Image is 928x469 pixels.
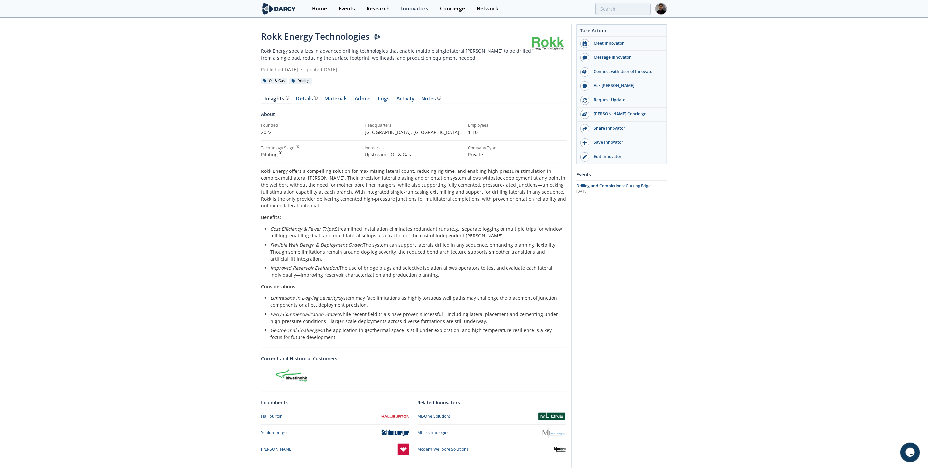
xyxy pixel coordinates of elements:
[261,446,293,452] div: [PERSON_NAME]
[589,83,663,89] div: Ask [PERSON_NAME]
[418,413,451,419] div: ML-One Solutions
[270,311,562,325] li: While recent field trials have proven successful—including lateral placement and cementing under ...
[261,430,288,436] div: Schlumberger
[261,96,292,104] a: Insights
[261,444,409,455] a: [PERSON_NAME] Weatherford
[589,125,663,131] div: Share Innovator
[418,411,566,422] a: ML-One Solutions ML-One Solutions
[418,427,566,439] a: ML-Technologies ML-Technologies
[374,34,380,40] img: Darcy Presenter
[589,69,663,75] div: Connect with User of Innovator
[270,327,323,333] em: Geothermal Challenges:
[365,145,463,151] div: Industries
[418,399,460,406] a: Related Innovators
[270,225,562,239] li: Streamlined installation eliminates redundant runs (e.g., separate logging or multiple trips for ...
[468,151,483,158] span: Private
[382,415,409,417] img: Halliburton
[296,96,318,101] div: Details
[286,96,289,100] img: information.svg
[270,241,562,262] li: The system can support laterals drilled in any sequence, enhancing planning flexibility. Though s...
[398,444,409,455] img: Weatherford
[270,265,562,278] li: The use of bridge plugs and selective isolation allows operators to test and evaluate each latera...
[576,169,667,180] div: Events
[299,66,303,73] span: •
[365,151,411,158] span: Upstream - Oil & Gas
[351,96,374,104] a: Admin
[577,150,667,164] a: Edit Innovator
[365,122,463,128] div: Headquarters
[538,412,566,420] img: ML-One Solutions
[900,443,921,462] iframe: chat widget
[270,226,335,232] em: Cost Efficiency & Fewer Trips:
[554,444,566,455] img: Modern Wellbore Solutions
[393,96,418,104] a: Activity
[541,427,565,439] img: ML-Technologies
[576,183,654,195] span: Drilling and Completions: Cutting Edge Showcase H1 2025
[261,214,281,220] strong: Benefits:
[261,129,360,136] p: 2022
[261,30,531,43] div: Rokk Energy Technologies
[261,399,288,406] a: Incumbents
[261,168,567,209] p: Rokk Energy offers a compelling solution for maximizing lateral count, reducing rig time, and ena...
[576,189,667,194] div: [DATE]
[589,40,663,46] div: Meet Innovator
[440,6,465,11] div: Concierge
[270,311,339,317] em: Early Commercialization Stage:
[312,6,327,11] div: Home
[289,78,312,84] div: Drilling
[418,444,566,455] a: Modern Wellbore Solutions Modern Wellbore Solutions
[577,27,667,37] div: Take Action
[367,6,390,11] div: Research
[589,140,663,145] div: Save Innovator
[261,411,409,422] a: Halliburton Halliburton
[365,129,463,136] p: [GEOGRAPHIC_DATA] , [GEOGRAPHIC_DATA]
[468,122,567,128] div: Employees
[589,97,663,103] div: Request Update
[261,111,567,122] div: About
[270,242,363,248] em: Flexible Well Design & Deployment Order:
[418,96,444,104] a: Notes
[589,154,663,160] div: Edit Innovator
[261,122,360,128] div: Founded
[292,96,321,104] a: Details
[261,47,531,61] p: Rokk Energy specializes in advanced drilling technologies that enable multiple single lateral [PE...
[261,427,409,439] a: Schlumberger Schlumberger
[374,96,393,104] a: Logs
[422,96,441,101] div: Notes
[261,355,567,362] a: Current and Historical Customers
[279,151,283,155] img: information.svg
[296,145,299,149] img: information.svg
[270,295,339,301] em: Limitations in Dog-leg Severity:
[437,96,441,100] img: information.svg
[261,3,297,15] img: logo-wide.svg
[270,265,339,271] em: Improved Reservoir Evaluation:
[595,3,651,15] input: Advanced Search
[589,111,663,117] div: [PERSON_NAME] Concierge
[418,446,469,452] div: Modern Wellbore Solutions
[589,54,663,60] div: Message Innovator
[265,96,289,101] div: Insights
[468,145,567,151] div: Company Type
[401,6,428,11] div: Innovators
[314,96,318,100] img: information.svg
[321,96,351,104] a: Materials
[270,295,562,308] li: System may face limitations as highly tortuous well paths may challenge the placement of junction...
[382,430,409,436] img: Schlumberger
[261,145,294,151] div: Technology Stage
[576,183,667,194] a: Drilling and Completions: Cutting Edge Showcase H1 2025 [DATE]
[577,136,667,150] button: Save Innovator
[261,151,360,158] div: Piloting
[274,366,310,385] img: Kiwetinohk Energy Corp
[655,3,667,15] img: Profile
[468,129,567,136] p: 1-10
[270,327,562,341] li: The application in geothermal space is still under exploration, and high-temperature resilience i...
[261,283,297,290] strong: Considerations:
[477,6,498,11] div: Network
[261,78,287,84] div: Oil & Gas
[261,413,283,419] div: Halliburton
[261,66,531,73] div: Published [DATE] Updated [DATE]
[418,430,450,436] div: ML-Technologies
[339,6,355,11] div: Events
